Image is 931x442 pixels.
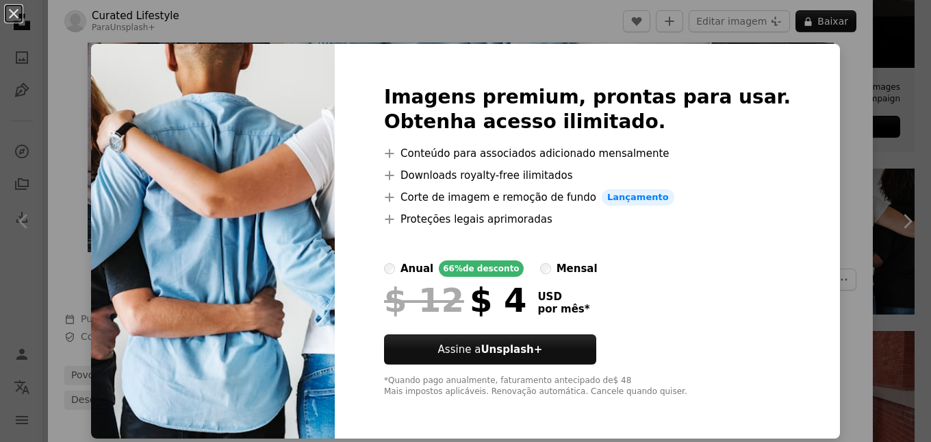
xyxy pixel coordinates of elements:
[557,260,598,277] div: mensal
[540,263,551,274] input: mensal
[537,291,589,303] span: USD
[384,376,791,397] div: *Quando pago anualmente, faturamento antecipado de $ 48 Mais impostos aplicáveis. Renovação autom...
[602,189,674,206] span: Lançamento
[537,303,589,315] span: por mês *
[439,260,523,277] div: 66% de desconto
[384,282,526,318] div: $ 4
[384,282,464,318] span: $ 12
[384,211,791,228] li: Proteções legais aprimoradas
[384,189,791,206] li: Corte de imagem e remoção de fundo
[384,145,791,162] li: Conteúdo para associados adicionado mensalmente
[400,260,433,277] div: anual
[481,343,542,356] strong: Unsplash+
[384,85,791,134] h2: Imagens premium, prontas para usar. Obtenha acesso ilimitado.
[384,263,395,274] input: anual66%de desconto
[384,167,791,184] li: Downloads royalty-free ilimitados
[384,334,596,365] button: Assine aUnsplash+
[91,44,335,439] img: premium_photo-1723874529023-f867c1dcb077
